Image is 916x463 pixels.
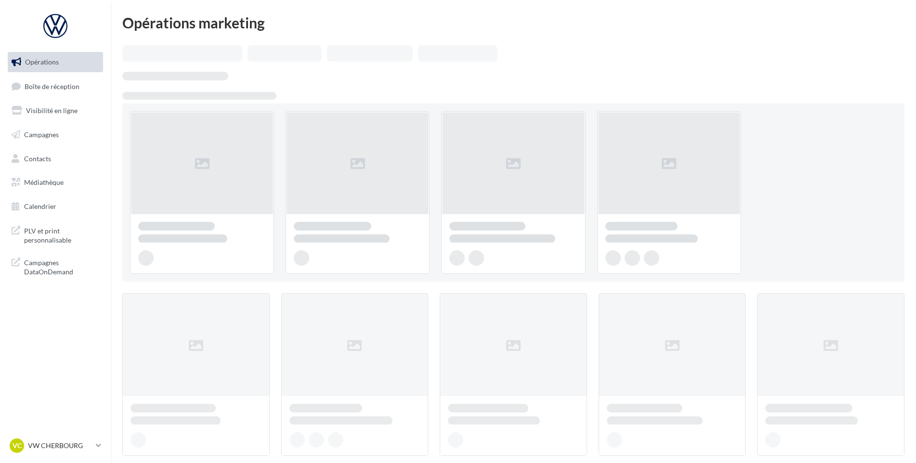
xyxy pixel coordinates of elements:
span: Campagnes DataOnDemand [24,256,99,277]
a: Visibilité en ligne [6,101,105,121]
a: Médiathèque [6,172,105,193]
span: Visibilité en ligne [26,106,78,115]
a: Boîte de réception [6,76,105,97]
a: Campagnes DataOnDemand [6,252,105,281]
span: PLV et print personnalisable [24,224,99,245]
p: VW CHERBOURG [28,441,92,450]
span: VC [13,441,22,450]
a: Campagnes [6,125,105,145]
span: Opérations [25,58,59,66]
div: Opérations marketing [122,15,904,30]
a: Calendrier [6,196,105,217]
a: VC VW CHERBOURG [8,437,103,455]
a: Contacts [6,149,105,169]
span: Boîte de réception [25,82,79,90]
span: Calendrier [24,202,56,210]
a: Opérations [6,52,105,72]
a: PLV et print personnalisable [6,220,105,249]
span: Médiathèque [24,178,64,186]
span: Contacts [24,154,51,162]
span: Campagnes [24,130,59,139]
